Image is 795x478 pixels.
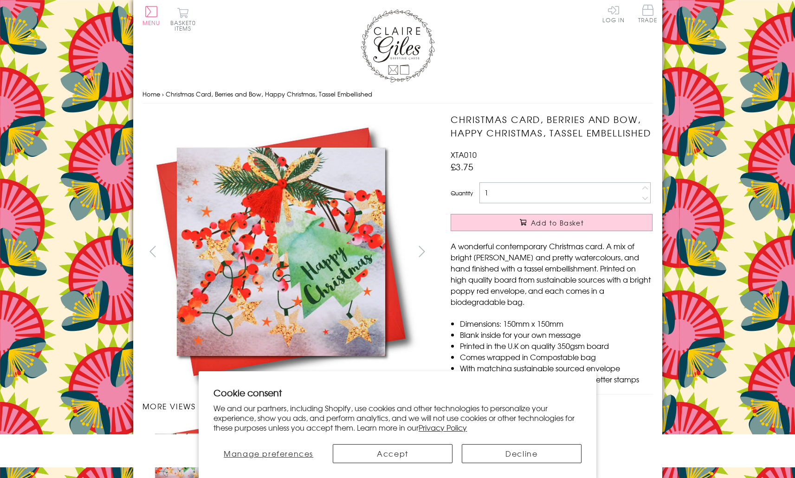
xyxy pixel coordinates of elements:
li: Comes wrapped in Compostable bag [460,351,653,362]
li: Dimensions: 150mm x 150mm [460,318,653,329]
button: Menu [142,6,161,26]
span: 0 items [175,19,196,32]
button: Basket0 items [170,7,196,31]
button: prev [142,241,163,262]
a: Home [142,90,160,98]
span: Manage preferences [224,448,313,459]
nav: breadcrumbs [142,85,653,104]
img: Christmas Card, Berries and Bow, Happy Christmas, Tassel Embellished [142,113,420,391]
span: XTA010 [451,149,477,160]
a: Log In [602,5,625,23]
span: › [162,90,164,98]
span: Christmas Card, Berries and Bow, Happy Christmas, Tassel Embellished [166,90,372,98]
h3: More views [142,400,433,412]
button: Accept [333,444,452,463]
span: Add to Basket [531,218,584,227]
p: We and our partners, including Shopify, use cookies and other technologies to personalize your ex... [213,403,582,432]
button: Manage preferences [213,444,323,463]
a: Privacy Policy [419,422,467,433]
img: Christmas Card, Berries and Bow, Happy Christmas, Tassel Embellished [432,113,711,391]
button: Decline [462,444,582,463]
h1: Christmas Card, Berries and Bow, Happy Christmas, Tassel Embellished [451,113,653,140]
a: Trade [638,5,658,25]
li: Printed in the U.K on quality 350gsm board [460,340,653,351]
p: A wonderful contemporary Christmas card. A mix of bright [PERSON_NAME] and pretty watercolours, a... [451,240,653,307]
li: Blank inside for your own message [460,329,653,340]
h2: Cookie consent [213,386,582,399]
span: Trade [638,5,658,23]
span: Menu [142,19,161,27]
button: Add to Basket [451,214,653,231]
button: next [411,241,432,262]
li: With matching sustainable sourced envelope [460,362,653,374]
span: £3.75 [451,160,473,173]
label: Quantity [451,189,473,197]
img: Claire Giles Greetings Cards [361,9,435,83]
